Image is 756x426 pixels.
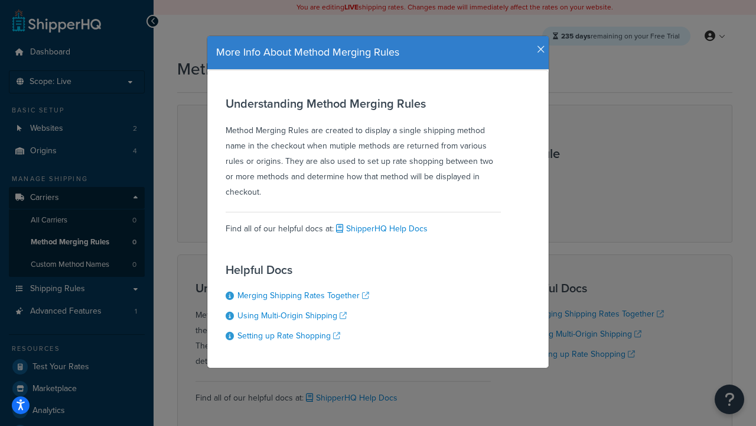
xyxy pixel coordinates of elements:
[226,97,501,200] div: Method Merging Rules are created to display a single shipping method name in the checkout when mu...
[216,45,540,60] h4: More Info About Method Merging Rules
[237,330,340,342] a: Setting up Rate Shopping
[226,212,501,237] div: Find all of our helpful docs at:
[237,289,369,302] a: Merging Shipping Rates Together
[237,309,347,322] a: Using Multi-Origin Shipping
[334,222,428,235] a: ShipperHQ Help Docs
[226,97,501,110] h3: Understanding Method Merging Rules
[226,263,369,276] h3: Helpful Docs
